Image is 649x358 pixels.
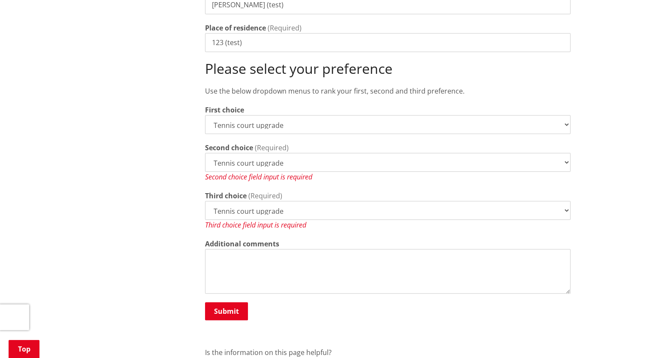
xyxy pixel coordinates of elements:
[610,322,640,353] iframe: Messenger Launcher
[205,347,571,358] p: Is the information on this page helpful?
[205,191,247,201] label: Third choice
[205,239,279,249] label: Additional comments
[205,220,571,230] div: Third choice field input is required
[255,143,289,152] span: (Required)
[205,143,253,153] label: Second choice
[9,340,39,358] a: Top
[205,172,571,182] div: Second choice field input is required
[248,191,282,200] span: (Required)
[205,86,571,96] p: Use the below dropdown menus to rank your first, second and third preference.
[205,61,571,77] h2: Please select your preference
[268,23,302,33] span: (Required)
[205,23,266,33] label: Place of residence
[205,302,248,320] button: Submit
[205,105,244,115] label: First choice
